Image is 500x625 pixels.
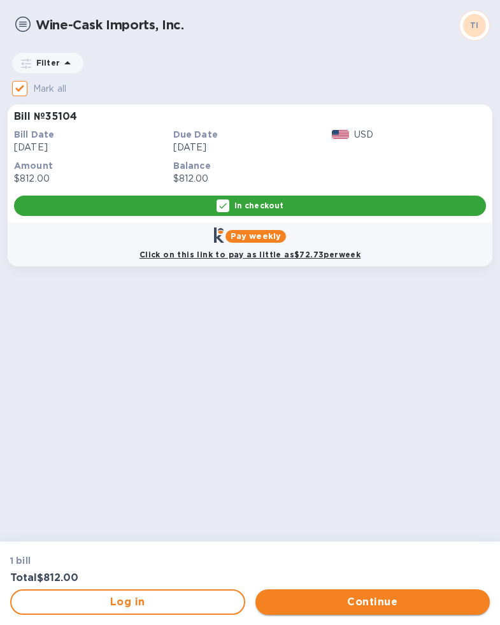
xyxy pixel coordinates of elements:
p: 1 bill [10,554,243,567]
span: Log in [22,594,234,610]
h1: Wine-Cask Imports, Inc. [36,18,459,32]
button: Log in [10,589,245,615]
h3: Bill № 35104 [14,111,77,123]
span: Continue [266,594,480,610]
b: Bill Date [14,129,54,140]
p: In checkout [234,200,283,211]
p: USD [354,128,373,141]
b: Pay weekly [231,231,281,241]
p: Filter [31,57,60,68]
b: Due Date [173,129,218,140]
b: TI [470,20,479,30]
b: Balance [173,161,211,171]
img: USD [332,130,349,139]
p: [DATE] [173,141,327,154]
b: Amount [14,161,53,171]
p: [DATE] [14,141,168,154]
button: Continue [255,589,490,615]
h3: Total $812.00 [10,572,243,584]
b: Click on this link to pay as little as $72.73 per week [139,250,361,259]
p: $812.00 [173,172,327,185]
p: $812.00 [14,172,168,185]
p: Mark all [33,82,66,96]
